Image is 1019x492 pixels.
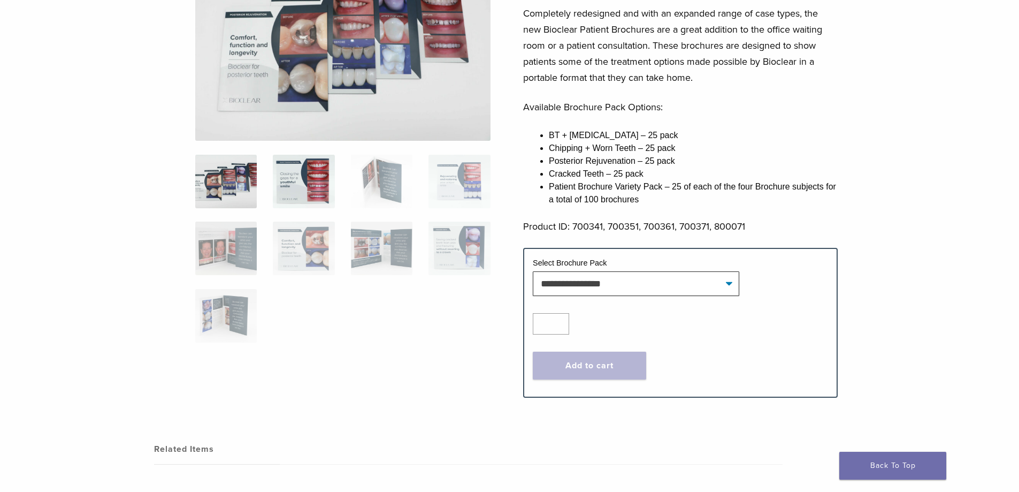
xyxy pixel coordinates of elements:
img: Patient Brochures - Image 7 [351,222,412,275]
img: Patient Brochures - Image 5 [195,222,257,275]
img: Patient Brochures - Image 3 [351,155,412,208]
img: Patient Brochures - Image 4 [428,155,490,208]
li: Patient Brochure Variety Pack – 25 of each of the four Brochure subjects for a total of 100 broch... [549,180,838,206]
img: Patient Brochures - Image 8 [428,222,490,275]
a: Related Items [154,434,280,464]
p: Completely redesigned and with an expanded range of case types, the new Bioclear Patient Brochure... [523,5,838,86]
li: BT + [MEDICAL_DATA] – 25 pack [549,129,838,142]
img: Patient Brochures - Image 6 [273,222,334,275]
li: Posterior Rejuvenation – 25 pack [549,155,838,168]
img: New-Patient-Brochures_All-Four-1920x1326-1-324x324.jpg [195,155,257,208]
img: Patient Brochures - Image 2 [273,155,334,208]
p: Available Brochure Pack Options: [523,99,838,115]
li: Chipping + Worn Teeth – 25 pack [549,142,838,155]
img: Patient Brochures - Image 9 [195,289,257,343]
a: Back To Top [839,452,946,480]
label: Select Brochure Pack [533,259,607,267]
p: Product ID: 700341, 700351, 700361, 700371, 800071 [523,218,838,234]
button: Add to cart [533,352,646,380]
li: Cracked Teeth – 25 pack [549,168,838,180]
